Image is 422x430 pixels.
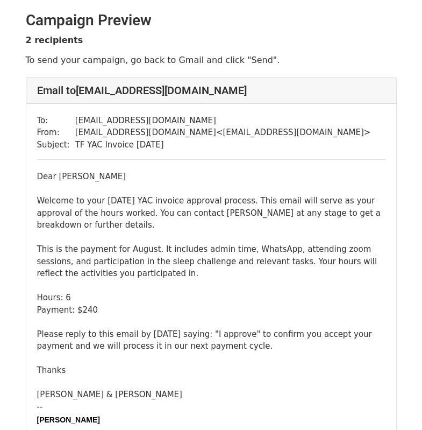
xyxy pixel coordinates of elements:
[26,35,83,45] strong: 2 recipients
[37,195,385,231] div: Welcome to your [DATE] YAC invoice approval process. This email will serve as your approval of th...
[37,389,385,401] div: [PERSON_NAME] & [PERSON_NAME]
[37,115,75,127] td: To:
[37,415,100,424] b: [PERSON_NAME]
[75,115,371,127] td: [EMAIL_ADDRESS][DOMAIN_NAME]
[26,11,397,30] h2: Campaign Preview
[26,54,397,66] p: To send your campaign, go back to Gmail and click "Send".
[37,402,43,412] span: --
[37,304,385,316] div: Payment: $240
[37,126,75,139] td: From:
[37,84,385,97] h4: Email to [EMAIL_ADDRESS][DOMAIN_NAME]
[37,139,75,151] td: Subject:
[75,126,371,139] td: [EMAIL_ADDRESS][DOMAIN_NAME] < [EMAIL_ADDRESS][DOMAIN_NAME] >
[37,243,385,280] div: This is the payment for August. It includes admin time, WhatsApp, attending zoom sessions, and pa...
[75,139,371,151] td: TF YAC Invoice [DATE]
[37,328,385,353] div: Please reply to this email by [DATE] saying: "I approve" to confirm you accept your payment and w...
[37,364,385,377] div: Thanks
[37,171,385,401] div: Dear [PERSON_NAME]
[37,292,385,304] div: Hours: 6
